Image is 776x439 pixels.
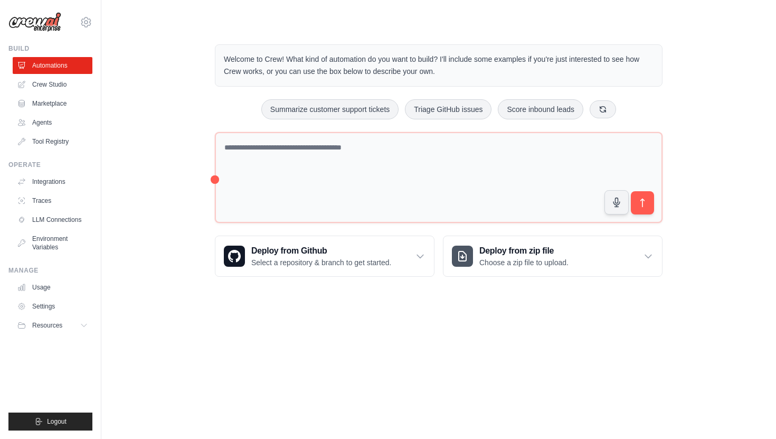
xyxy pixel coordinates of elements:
h3: Deploy from zip file [479,245,569,257]
a: Settings [13,298,92,315]
button: Resources [13,317,92,334]
a: Tool Registry [13,133,92,150]
p: Choose a zip file to upload. [479,257,569,268]
a: Traces [13,192,92,209]
div: Build [8,44,92,53]
a: LLM Connections [13,211,92,228]
button: Logout [8,413,92,431]
a: Usage [13,279,92,296]
a: Automations [13,57,92,74]
div: Manage [8,266,92,275]
a: Integrations [13,173,92,190]
a: Environment Variables [13,230,92,256]
p: Select a repository & branch to get started. [251,257,391,268]
span: Resources [32,321,62,330]
button: Triage GitHub issues [405,99,491,119]
img: Logo [8,12,61,32]
button: Summarize customer support tickets [261,99,399,119]
button: Score inbound leads [498,99,583,119]
p: Welcome to Crew! What kind of automation do you want to build? I'll include some examples if you'... [224,53,654,78]
h3: Deploy from Github [251,245,391,257]
a: Marketplace [13,95,92,112]
a: Crew Studio [13,76,92,93]
div: Operate [8,161,92,169]
span: Logout [47,417,67,426]
a: Agents [13,114,92,131]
